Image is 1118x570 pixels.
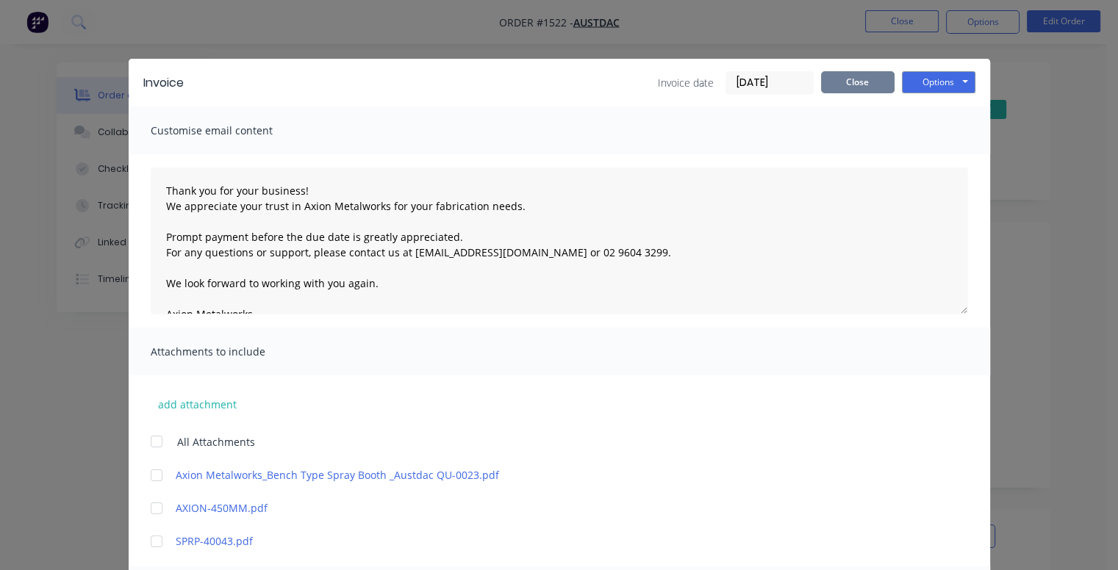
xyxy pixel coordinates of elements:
[151,342,312,362] span: Attachments to include
[176,500,931,516] a: AXION-450MM.pdf
[902,71,975,93] button: Options
[151,393,244,415] button: add attachment
[176,533,931,549] a: SPRP-40043.pdf
[658,75,714,90] span: Invoice date
[151,120,312,141] span: Customise email content
[151,167,968,314] textarea: Thank you for your business! We appreciate your trust in Axion Metalworks for your fabrication ne...
[143,74,184,92] div: Invoice
[177,434,255,450] span: All Attachments
[821,71,895,93] button: Close
[176,467,931,483] a: Axion Metalworks_Bench Type Spray Booth _Austdac QU-0023.pdf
